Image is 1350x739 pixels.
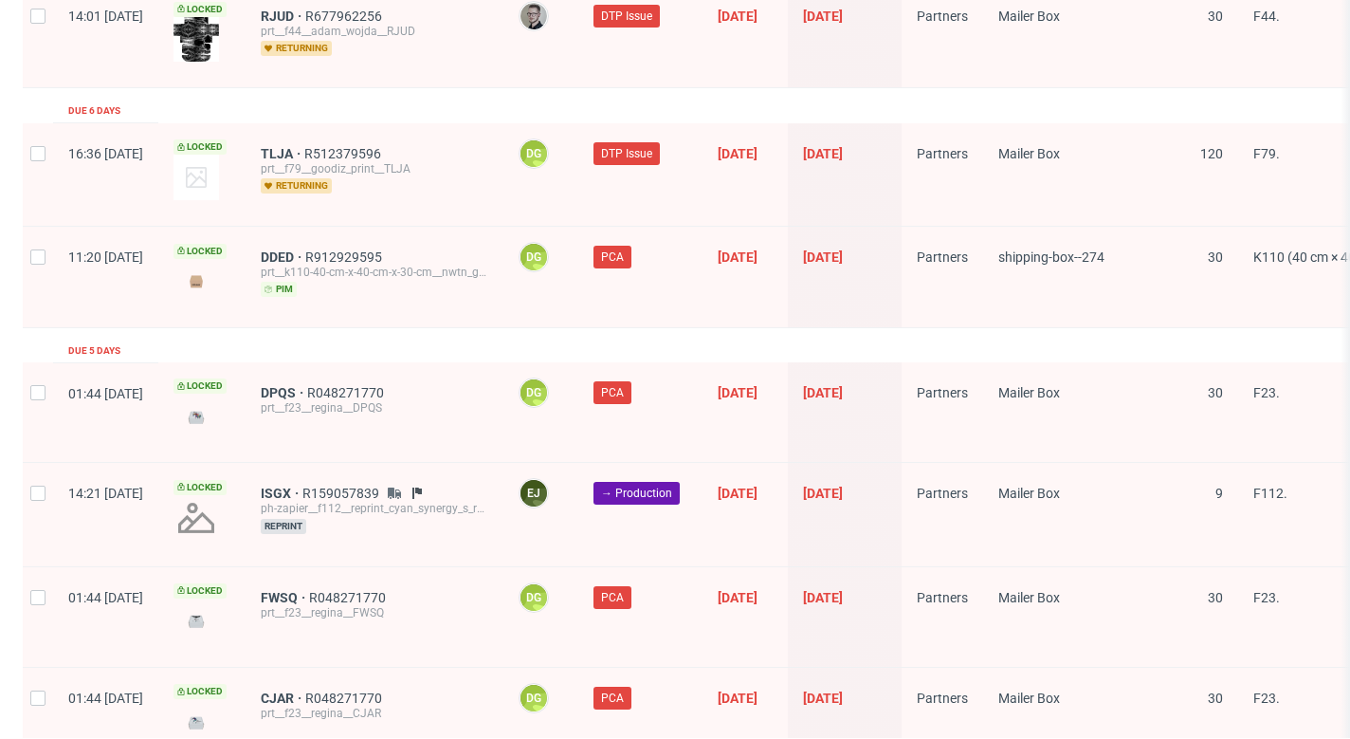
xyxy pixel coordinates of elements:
[261,161,488,176] div: prt__f79__goodiz_print__TLJA
[520,140,547,167] figcaption: DG
[718,146,757,161] span: [DATE]
[307,385,388,400] a: R048271770
[998,691,1060,706] span: Mailer Box
[173,480,227,495] span: Locked
[261,146,304,161] a: TLJA
[520,3,547,29] img: Krystian Gaza
[261,249,305,265] a: DDED
[601,690,624,707] span: PCA
[917,590,968,605] span: Partners
[803,9,843,24] span: [DATE]
[601,145,652,162] span: DTP Issue
[917,486,968,501] span: Partners
[803,385,843,400] span: [DATE]
[261,519,306,534] span: reprint
[173,495,219,541] img: no_design.png
[173,244,227,259] span: Locked
[261,41,332,56] span: returning
[998,590,1060,605] span: Mailer Box
[601,589,624,606] span: PCA
[1215,486,1223,501] span: 9
[173,379,227,394] span: Locked
[718,590,757,605] span: [DATE]
[305,9,386,24] a: R677962256
[68,691,143,706] span: 01:44 [DATE]
[261,385,307,400] a: DPQS
[173,2,227,17] span: Locked
[1253,9,1280,24] span: F44.
[520,379,547,406] figcaption: DG
[68,386,143,401] span: 01:44 [DATE]
[998,9,1060,24] span: Mailer Box
[173,608,219,634] img: version_two_editor_design.png
[601,485,672,502] span: → Production
[1208,249,1223,265] span: 30
[305,249,386,265] a: R912929595
[1200,146,1223,161] span: 120
[1208,385,1223,400] span: 30
[68,343,120,359] div: Due 5 days
[68,103,120,119] div: Due 6 days
[520,480,547,507] figcaption: EJ
[173,710,219,735] img: version_two_editor_design.png
[261,486,302,501] a: ISGX
[803,146,843,161] span: [DATE]
[261,691,305,706] a: CJAR
[803,249,843,265] span: [DATE]
[998,385,1060,400] span: Mailer Box
[302,486,383,501] a: R159057839
[261,590,309,605] a: FWSQ
[1253,691,1280,706] span: F23.
[304,146,385,161] a: R512379596
[917,9,968,24] span: Partners
[173,684,227,699] span: Locked
[173,583,227,599] span: Locked
[1253,385,1280,400] span: F23.
[68,486,143,501] span: 14:21 [DATE]
[261,9,305,24] a: RJUD
[917,249,968,265] span: Partners
[68,146,143,161] span: 16:36 [DATE]
[261,178,332,194] span: returning
[261,706,488,721] div: prt__f23__regina__CJAR
[601,249,624,266] span: PCA
[601,384,624,401] span: PCA
[718,249,757,265] span: [DATE]
[261,605,488,620] div: prt__f23__regina__FWSQ
[520,584,547,611] figcaption: DG
[718,385,757,400] span: [DATE]
[520,685,547,711] figcaption: DG
[1253,146,1280,161] span: F79.
[261,400,488,416] div: prt__f23__regina__DPQS
[173,139,227,155] span: Locked
[261,265,488,280] div: prt__k110-40-cm-x-40-cm-x-30-cm__nwtn_gmbh__DDED
[261,24,488,39] div: prt__f44__adam_wojda__RJUD
[1208,590,1223,605] span: 30
[305,691,386,706] a: R048271770
[917,385,968,400] span: Partners
[1253,486,1287,501] span: F112.
[68,9,143,24] span: 14:01 [DATE]
[309,590,390,605] a: R048271770
[998,146,1060,161] span: Mailer Box
[1208,9,1223,24] span: 30
[520,244,547,270] figcaption: DG
[1253,590,1280,605] span: F23.
[803,590,843,605] span: [DATE]
[1208,691,1223,706] span: 30
[917,691,968,706] span: Partners
[998,249,1104,265] span: shipping-box--274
